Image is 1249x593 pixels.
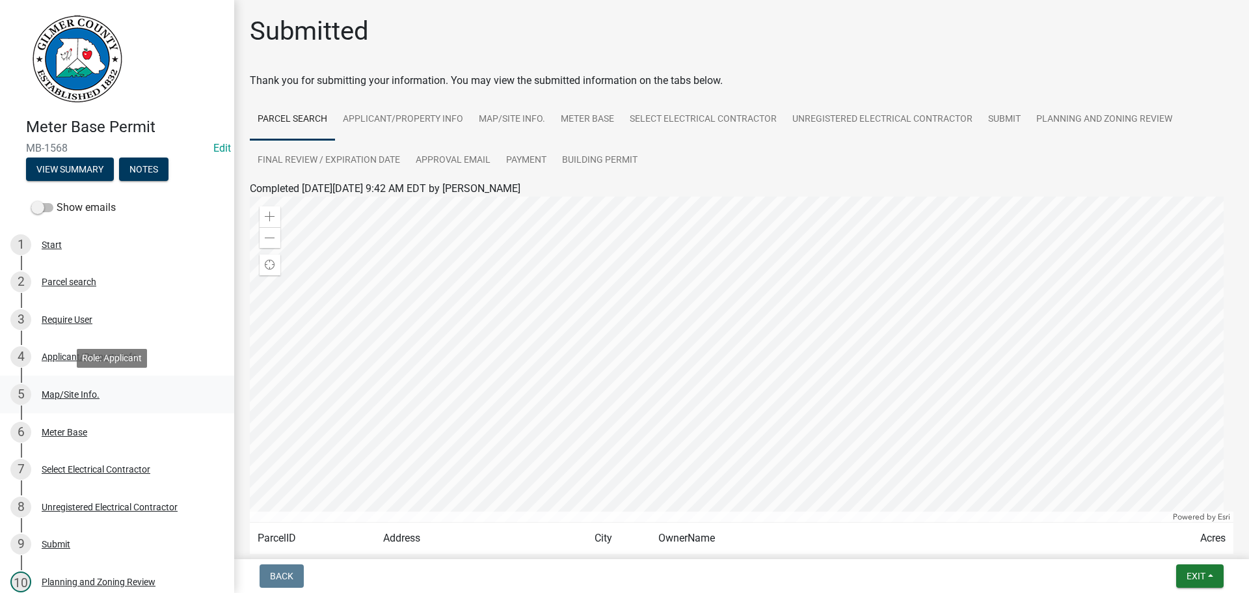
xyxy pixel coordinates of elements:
[260,564,304,588] button: Back
[1153,523,1233,555] td: Acres
[26,158,114,181] button: View Summary
[119,165,168,175] wm-modal-confirm: Notes
[213,142,231,154] a: Edit
[260,255,280,275] div: Find my location
[10,309,31,330] div: 3
[554,140,645,182] a: Building Permit
[250,16,369,47] h1: Submitted
[10,234,31,255] div: 1
[42,315,92,324] div: Require User
[213,142,231,154] wm-modal-confirm: Edit Application Number
[270,571,293,581] span: Back
[42,577,155,586] div: Planning and Zoning Review
[42,277,96,286] div: Parcel search
[10,346,31,367] div: 4
[26,14,124,104] img: Gilmer County, Georgia
[1028,99,1180,141] a: Planning and Zoning Review
[42,352,137,361] div: Applicant/Property Info
[31,200,116,215] label: Show emails
[471,99,553,141] a: Map/Site Info.
[10,422,31,443] div: 6
[622,99,785,141] a: Select Electrical Contractor
[335,99,471,141] a: Applicant/Property Info
[498,140,554,182] a: Payment
[77,349,147,368] div: Role: Applicant
[250,73,1233,89] div: Thank you for submitting your information. You may view the submitted information on the tabs below.
[10,459,31,480] div: 7
[10,534,31,555] div: 9
[250,99,335,141] a: Parcel search
[119,158,168,181] button: Notes
[250,523,375,555] td: ParcelID
[260,206,280,227] div: Zoom in
[250,182,520,195] span: Completed [DATE][DATE] 9:42 AM EDT by [PERSON_NAME]
[42,465,150,474] div: Select Electrical Contractor
[553,99,622,141] a: Meter Base
[42,540,70,549] div: Submit
[250,140,408,182] a: Final Review / Expiration Date
[260,227,280,248] div: Zoom out
[10,497,31,517] div: 8
[651,523,1153,555] td: OwnerName
[1218,512,1230,521] a: Esri
[26,142,208,154] span: MB-1568
[42,428,87,437] div: Meter Base
[1187,571,1205,581] span: Exit
[42,390,100,399] div: Map/Site Info.
[10,572,31,592] div: 10
[980,99,1028,141] a: Submit
[10,271,31,292] div: 2
[408,140,498,182] a: Approval Email
[26,118,224,137] h4: Meter Base Permit
[587,523,651,555] td: City
[1170,512,1233,522] div: Powered by
[42,503,178,512] div: Unregistered Electrical Contractor
[26,165,114,175] wm-modal-confirm: Summary
[42,240,62,249] div: Start
[10,384,31,405] div: 5
[1176,564,1224,588] button: Exit
[375,523,586,555] td: Address
[785,99,980,141] a: Unregistered Electrical Contractor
